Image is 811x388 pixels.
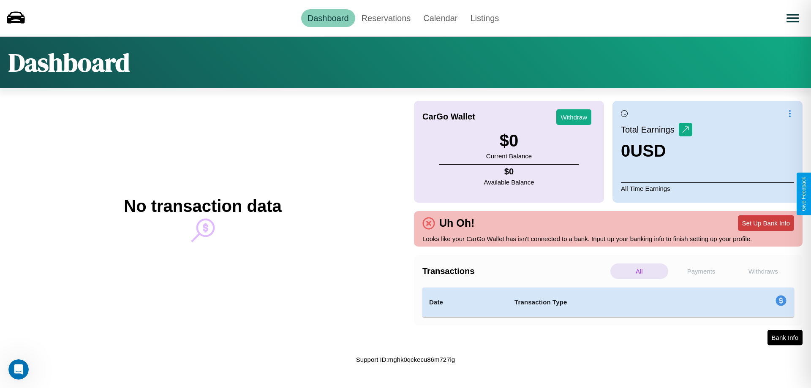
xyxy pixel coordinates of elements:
[422,266,608,276] h4: Transactions
[734,263,792,279] p: Withdraws
[417,9,464,27] a: Calendar
[8,45,130,80] h1: Dashboard
[801,177,807,211] div: Give Feedback
[484,167,534,176] h4: $ 0
[486,150,532,162] p: Current Balance
[422,288,794,317] table: simple table
[610,263,668,279] p: All
[301,9,355,27] a: Dashboard
[355,9,417,27] a: Reservations
[484,176,534,188] p: Available Balance
[621,141,692,160] h3: 0 USD
[556,109,591,125] button: Withdraw
[422,233,794,244] p: Looks like your CarGo Wallet has isn't connected to a bank. Input up your banking info to finish ...
[514,297,706,307] h4: Transaction Type
[621,182,794,194] p: All Time Earnings
[8,359,29,380] iframe: Intercom live chat
[738,215,794,231] button: Set Up Bank Info
[672,263,730,279] p: Payments
[767,330,803,345] button: Bank Info
[429,297,501,307] h4: Date
[124,197,281,216] h2: No transaction data
[464,9,505,27] a: Listings
[356,354,455,365] p: Support ID: mghk0qckecu86m727ig
[621,122,679,137] p: Total Earnings
[422,112,475,122] h4: CarGo Wallet
[486,131,532,150] h3: $ 0
[435,217,479,229] h4: Uh Oh!
[781,6,805,30] button: Open menu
